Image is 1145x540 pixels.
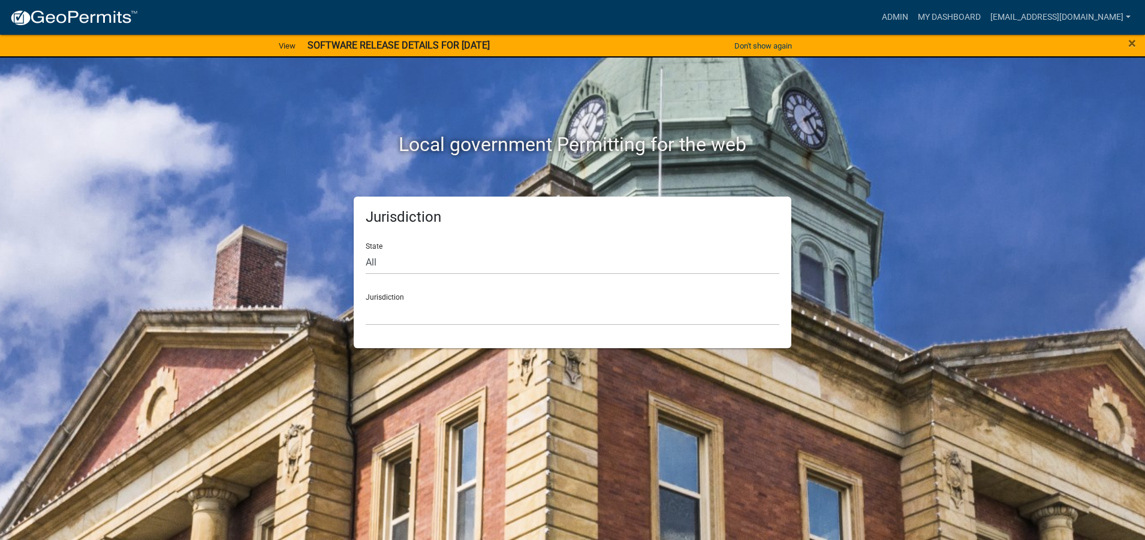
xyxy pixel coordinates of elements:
h5: Jurisdiction [366,209,779,226]
button: Close [1128,36,1136,50]
a: My Dashboard [913,6,986,29]
a: Admin [877,6,913,29]
a: View [274,36,300,56]
button: Don't show again [730,36,797,56]
a: [EMAIL_ADDRESS][DOMAIN_NAME] [986,6,1135,29]
h2: Local government Permitting for the web [240,133,905,156]
strong: SOFTWARE RELEASE DETAILS FOR [DATE] [308,40,490,51]
span: × [1128,35,1136,52]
